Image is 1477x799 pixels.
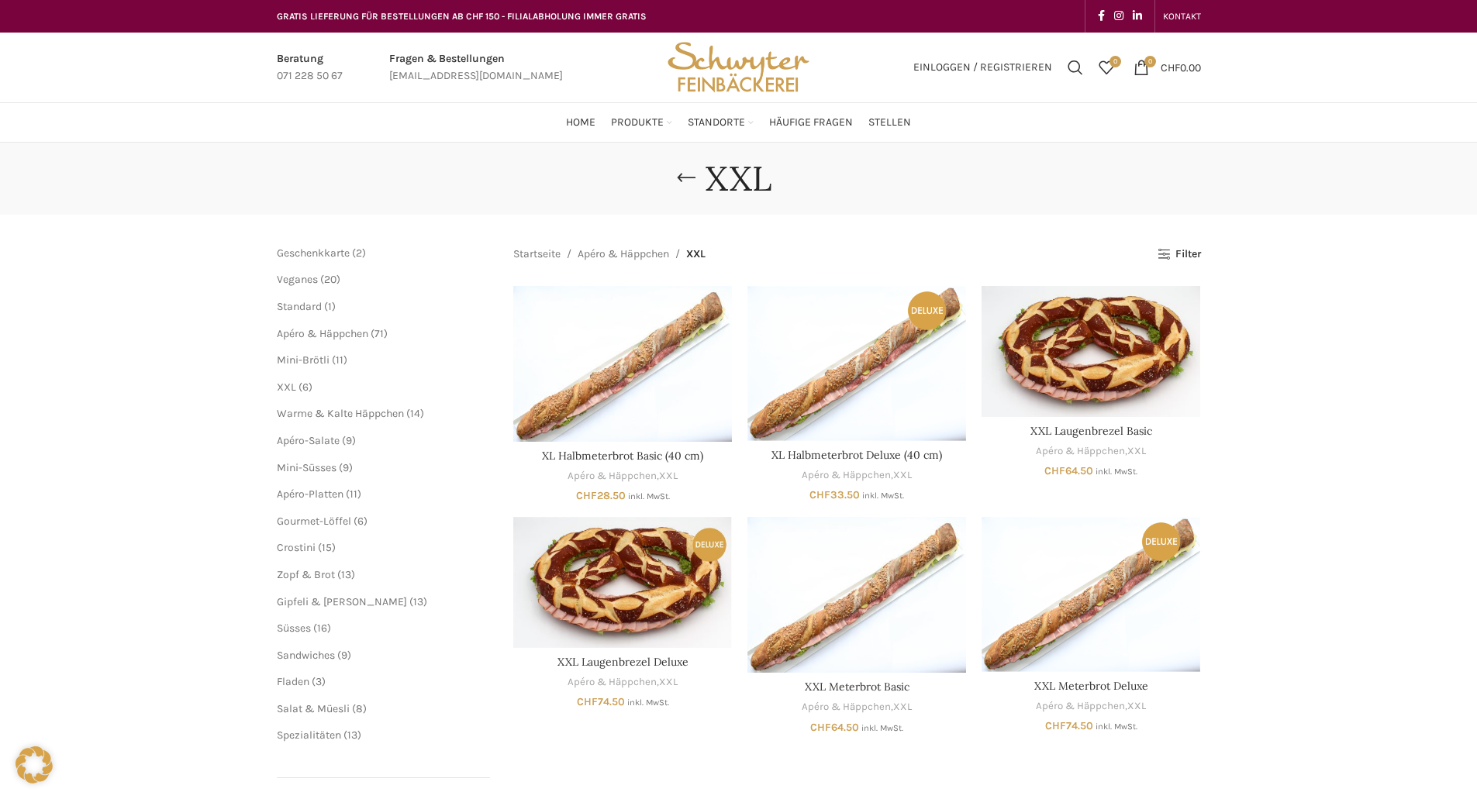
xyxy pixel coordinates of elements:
[747,468,966,483] div: ,
[688,107,754,138] a: Standorte
[861,723,903,733] small: inkl. MwSt.
[566,115,595,130] span: Home
[1096,722,1137,732] small: inkl. MwSt.
[576,489,597,502] span: CHF
[357,515,364,528] span: 6
[771,448,942,462] a: XL Halbmeterbrot Deluxe (40 cm)
[341,568,351,581] span: 13
[1109,56,1121,67] span: 0
[277,381,296,394] a: XXL
[413,595,423,608] span: 13
[277,728,341,742] span: Spezialitäten
[1091,52,1122,83] a: 0
[317,622,327,635] span: 16
[706,158,771,199] h1: XXL
[1045,719,1066,732] span: CHF
[577,695,625,708] bdi: 74.50
[1060,52,1091,83] a: Suchen
[802,700,891,715] a: Apéro & Häppchen
[1127,699,1146,714] a: XXL
[277,675,309,688] span: Fladen
[328,300,332,313] span: 1
[513,517,732,648] a: XXL Laugenbrezel Deluxe
[747,517,966,673] a: XXL Meterbrot Basic
[576,489,626,502] bdi: 28.50
[316,675,322,688] span: 3
[277,246,350,260] a: Geschenkkarte
[374,327,384,340] span: 71
[868,115,911,130] span: Stellen
[1091,52,1122,83] div: Meine Wunschliste
[277,622,311,635] a: Süsses
[513,675,732,690] div: ,
[277,300,322,313] a: Standard
[1096,467,1137,477] small: inkl. MwSt.
[269,107,1209,138] div: Main navigation
[277,515,351,528] span: Gourmet-Löffel
[1161,60,1180,74] span: CHF
[356,246,362,260] span: 2
[277,702,350,715] a: Salat & Müesli
[277,434,340,447] a: Apéro-Salate
[611,107,672,138] a: Produkte
[1161,60,1201,74] bdi: 0.00
[810,721,859,734] bdi: 64.50
[277,568,335,581] span: Zopf & Brot
[513,469,732,484] div: ,
[659,675,678,690] a: XXL
[688,115,745,130] span: Standorte
[347,728,357,742] span: 13
[1109,5,1128,27] a: Instagram social link
[659,469,678,484] a: XXL
[1044,464,1093,477] bdi: 64.50
[1128,5,1147,27] a: Linkedin social link
[343,461,349,474] span: 9
[277,407,404,420] a: Warme & Kalte Häppchen
[542,449,703,463] a: XL Halbmeterbrot Basic (40 cm)
[1044,464,1065,477] span: CHF
[277,595,407,608] a: Gipfeli & [PERSON_NAME]
[809,488,860,501] bdi: 33.50
[277,11,647,22] span: GRATIS LIEFERUNG FÜR BESTELLUNGEN AB CHF 150 - FILIALABHOLUNG IMMER GRATIS
[809,488,830,501] span: CHF
[277,273,318,286] span: Veganes
[557,655,688,669] a: XXL Laugenbrezel Deluxe
[566,107,595,138] a: Home
[277,461,336,474] span: Mini-Süsses
[513,286,732,442] a: XL Halbmeterbrot Basic (40 cm)
[513,246,561,263] a: Startseite
[1163,1,1201,32] a: KONTAKT
[1163,11,1201,22] span: KONTAKT
[277,50,343,85] a: Infobox link
[513,246,706,263] nav: Breadcrumb
[389,50,563,85] a: Infobox link
[769,115,853,130] span: Häufige Fragen
[277,487,343,501] a: Apéro-Platten
[662,33,814,102] img: Bäckerei Schwyter
[410,407,420,420] span: 14
[982,517,1200,671] a: XXL Meterbrot Deluxe
[1093,5,1109,27] a: Facebook social link
[277,541,316,554] a: Crostini
[982,444,1200,459] div: ,
[577,695,598,708] span: CHF
[277,649,335,662] a: Sandwiches
[747,700,966,715] div: ,
[747,286,966,440] a: XL Halbmeterbrot Deluxe (40 cm)
[913,62,1052,73] span: Einloggen / Registrieren
[1045,719,1093,732] bdi: 74.50
[1144,56,1156,67] span: 0
[1030,424,1152,438] a: XXL Laugenbrezel Basic
[1034,679,1148,693] a: XXL Meterbrot Deluxe
[627,697,669,708] small: inkl. MwSt.
[662,60,814,73] a: Site logo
